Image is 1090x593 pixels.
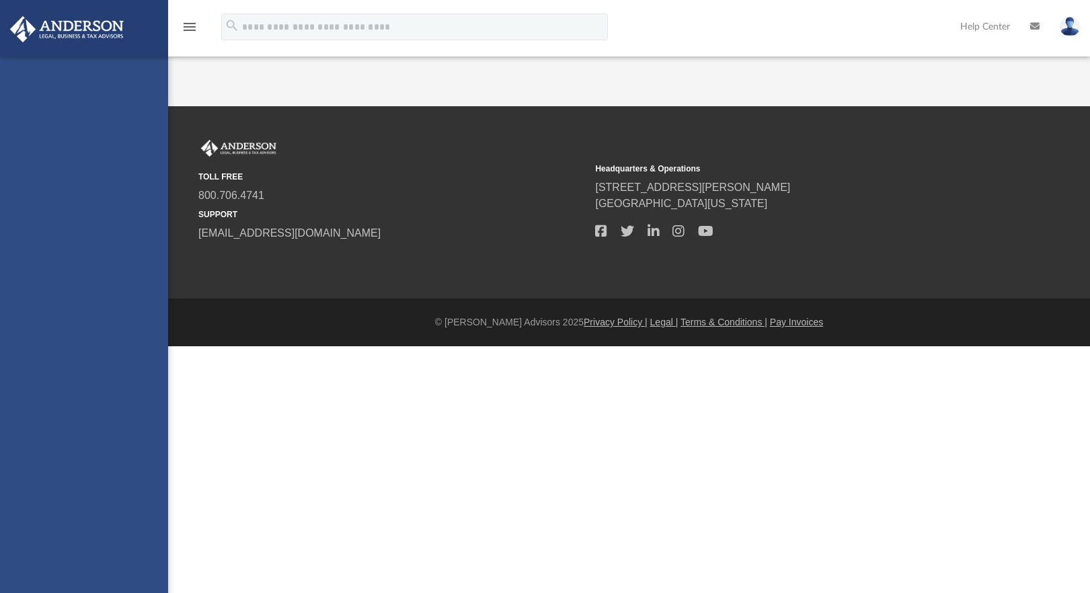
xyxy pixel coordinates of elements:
[770,317,823,327] a: Pay Invoices
[198,227,381,239] a: [EMAIL_ADDRESS][DOMAIN_NAME]
[1060,17,1080,36] img: User Pic
[198,208,586,221] small: SUPPORT
[595,163,982,175] small: Headquarters & Operations
[595,198,767,209] a: [GEOGRAPHIC_DATA][US_STATE]
[168,315,1090,329] div: © [PERSON_NAME] Advisors 2025
[198,171,586,183] small: TOLL FREE
[182,19,198,35] i: menu
[198,190,264,201] a: 800.706.4741
[680,317,767,327] a: Terms & Conditions |
[198,140,279,157] img: Anderson Advisors Platinum Portal
[182,26,198,35] a: menu
[225,18,239,33] i: search
[595,182,790,193] a: [STREET_ADDRESS][PERSON_NAME]
[584,317,648,327] a: Privacy Policy |
[650,317,678,327] a: Legal |
[6,16,128,42] img: Anderson Advisors Platinum Portal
